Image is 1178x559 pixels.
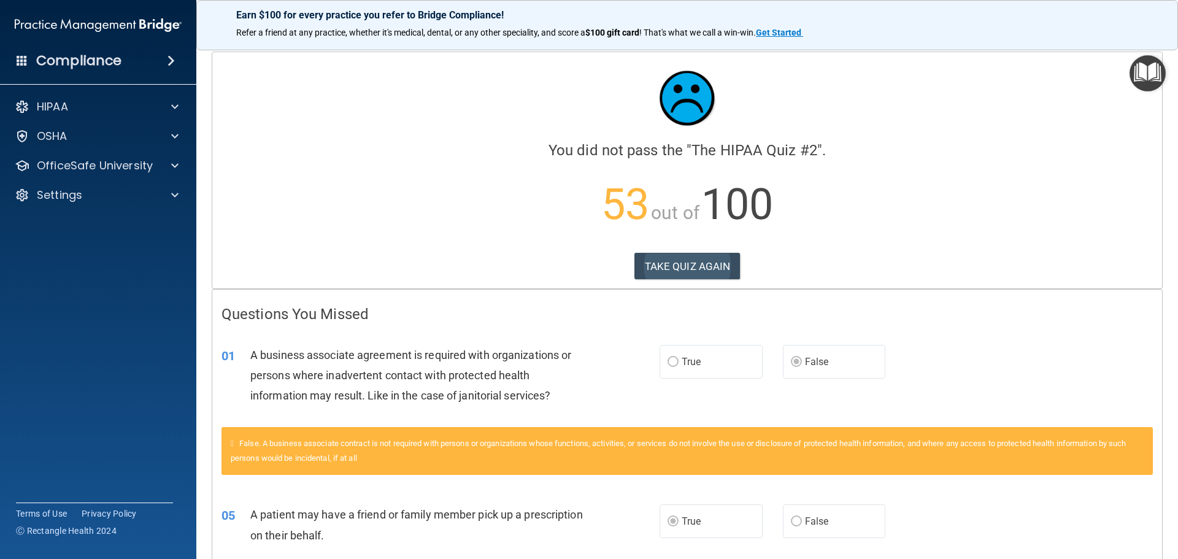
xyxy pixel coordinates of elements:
span: 05 [221,508,235,523]
p: OSHA [37,129,67,144]
strong: $100 gift card [585,28,639,37]
input: False [791,517,802,526]
p: Earn $100 for every practice you refer to Bridge Compliance! [236,9,1138,21]
span: True [682,356,701,368]
a: OfficeSafe University [15,158,179,173]
a: OSHA [15,129,179,144]
span: 53 [601,179,649,229]
strong: Get Started [756,28,801,37]
span: 100 [701,179,773,229]
span: A business associate agreement is required with organizations or persons where inadvertent contac... [250,349,571,402]
span: Refer a friend at any practice, whether it's medical, dental, or any other speciality, and score a [236,28,585,37]
span: ! That's what we call a win-win. [639,28,756,37]
a: HIPAA [15,99,179,114]
span: False [805,515,829,527]
span: False [805,356,829,368]
img: PMB logo [15,13,182,37]
a: Settings [15,188,179,202]
span: The HIPAA Quiz #2 [691,142,817,159]
span: out of [651,202,699,223]
h4: You did not pass the " ". [221,142,1153,158]
h4: Questions You Missed [221,306,1153,322]
h4: Compliance [36,52,121,69]
a: Get Started [756,28,803,37]
p: Settings [37,188,82,202]
p: HIPAA [37,99,68,114]
p: OfficeSafe University [37,158,153,173]
a: Privacy Policy [82,507,137,520]
input: True [668,517,679,526]
img: sad_face.ecc698e2.jpg [650,61,724,135]
input: False [791,358,802,367]
a: Terms of Use [16,507,67,520]
span: A patient may have a friend or family member pick up a prescription on their behalf. [250,508,583,541]
span: False. A business associate contract is not required with persons or organizations whose function... [231,439,1126,463]
span: Ⓒ Rectangle Health 2024 [16,525,117,537]
span: 01 [221,349,235,363]
button: Open Resource Center [1130,55,1166,91]
button: TAKE QUIZ AGAIN [634,253,741,280]
input: True [668,358,679,367]
span: True [682,515,701,527]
